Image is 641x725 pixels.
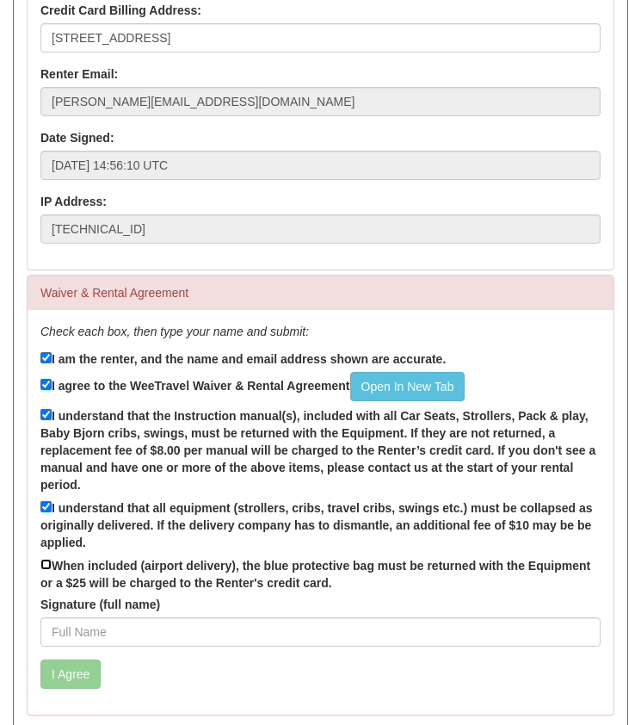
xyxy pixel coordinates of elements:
[40,325,309,338] em: Check each box, then type your name and submit:
[40,501,52,512] input: I understand that all equipment (strollers, cribs, travel cribs, swings etc.) must be collapsed a...
[28,129,127,146] label: Date Signed:
[40,409,52,420] input: I understand that the Instruction manual(s), included with all Car Seats, Strollers, Pack & play,...
[40,352,52,363] input: I am the renter, and the name and email address shown are accurate.
[40,660,101,689] button: I Agree
[28,193,120,210] label: IP Address:
[28,65,131,83] label: Renter Email:
[28,276,613,310] div: Waiver & Rental Agreement
[28,2,214,19] label: Credit Card Billing Address:
[350,372,465,401] a: Open In New Tab
[40,498,601,551] label: I understand that all equipment (strollers, cribs, travel cribs, swings etc.) must be collapsed a...
[40,617,601,647] input: Full Name
[40,559,52,570] input: When included (airport delivery), the blue protective bag must be returned with the Equipment or ...
[40,406,601,493] label: I understand that the Instruction manual(s), included with all Car Seats, Strollers, Pack & play,...
[28,596,173,613] label: Signature (full name)
[40,555,601,592] label: When included (airport delivery), the blue protective bag must be returned with the Equipment or ...
[40,349,446,368] label: I am the renter, and the name and email address shown are accurate.
[40,372,465,401] label: I agree to the WeeTravel Waiver & Rental Agreement
[40,379,52,390] input: I agree to the WeeTravel Waiver & Rental AgreementOpen In New Tab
